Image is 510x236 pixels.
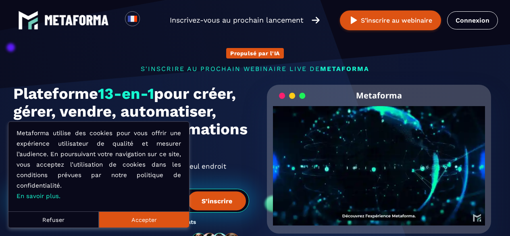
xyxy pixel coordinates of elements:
span: METAFORMA [320,65,369,73]
p: Inscrivez-vous au prochain lancement [170,15,304,26]
img: fr [127,14,137,24]
img: logo [44,15,109,25]
div: Search for option [140,11,160,29]
a: En savoir plus. [17,192,60,200]
h1: Plateforme pour créer, gérer, vendre, automatiser, scaler vos services, formations et coachings. [13,85,249,156]
img: play [349,15,359,25]
input: Search for option [147,15,153,25]
button: S’inscrire [188,191,246,210]
button: Refuser [8,211,99,228]
img: arrow-right [312,16,320,25]
button: Accepter [99,211,189,228]
img: loading [279,92,306,100]
a: Connexion [447,11,498,29]
img: logo [18,10,38,30]
video: Your browser does not support the video tag. [273,106,485,212]
button: S’inscrire au webinaire [340,10,441,30]
p: Metaforma utilise des cookies pour vous offrir une expérience utilisateur de qualité et mesurer l... [17,128,181,201]
h2: Metaforma [356,85,402,106]
span: 13-en-1 [98,85,154,102]
p: Propulsé par l'IA [230,50,280,56]
p: s'inscrire au prochain webinaire live de [13,65,497,73]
